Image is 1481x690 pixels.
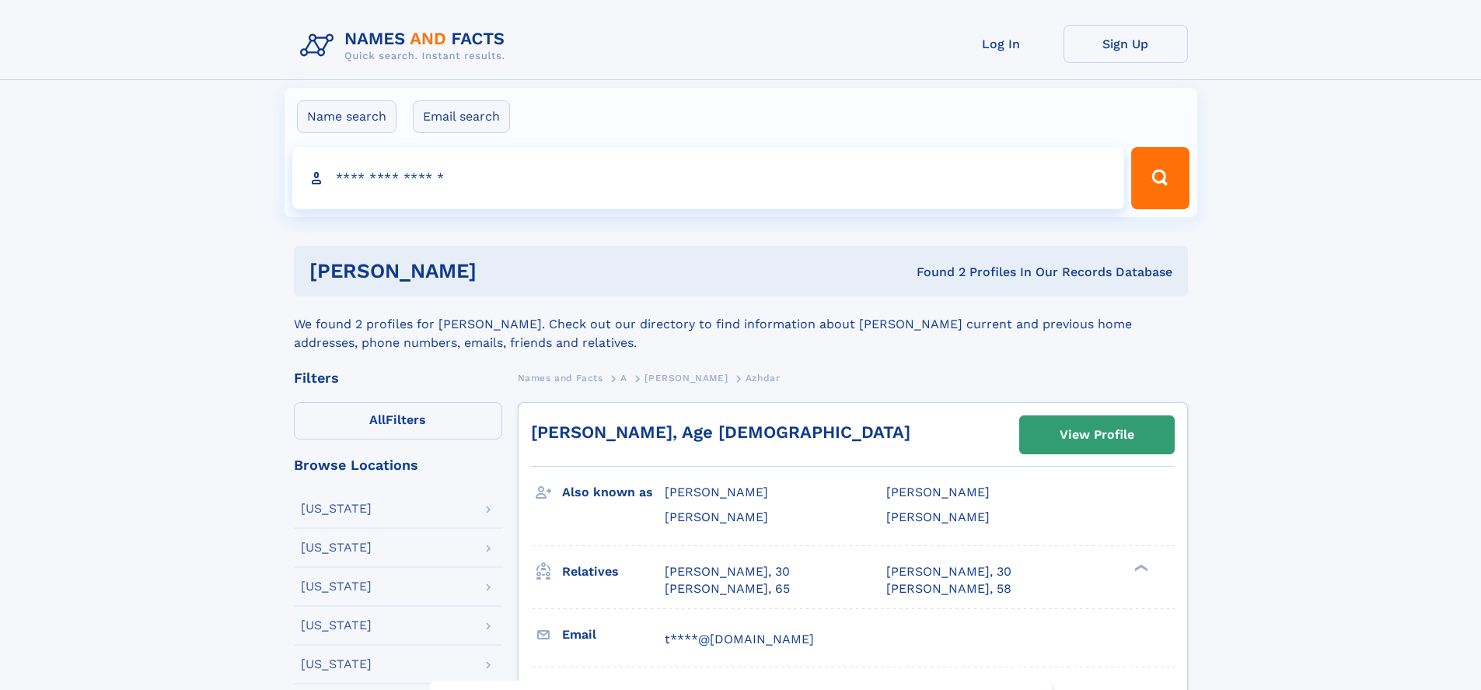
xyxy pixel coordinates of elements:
[297,100,396,133] label: Name search
[1130,562,1149,573] div: ❯
[301,503,372,515] div: [US_STATE]
[562,559,665,585] h3: Relatives
[294,296,1188,352] div: We found 2 profiles for [PERSON_NAME]. Check out our directory to find information about [PERSON_...
[665,485,768,499] span: [PERSON_NAME]
[644,373,728,384] span: [PERSON_NAME]
[301,658,372,671] div: [US_STATE]
[562,479,665,506] h3: Also known as
[886,580,1011,597] a: [PERSON_NAME], 58
[1131,147,1189,209] button: Search Button
[644,368,728,387] a: [PERSON_NAME]
[301,580,372,593] div: [US_STATE]
[746,373,781,384] span: Azhdar
[1020,416,1174,454] a: View Profile
[301,619,372,632] div: [US_STATE]
[294,402,502,440] label: Filters
[309,261,697,281] h1: [PERSON_NAME]
[518,368,603,387] a: Names and Facts
[886,510,990,524] span: [PERSON_NAME]
[562,622,665,648] h3: Email
[1060,417,1134,453] div: View Profile
[369,412,386,427] span: All
[939,25,1064,63] a: Log In
[301,541,372,554] div: [US_STATE]
[294,371,502,385] div: Filters
[531,422,910,442] a: [PERSON_NAME], Age [DEMOGRAPHIC_DATA]
[886,563,1011,580] a: [PERSON_NAME], 30
[294,458,502,472] div: Browse Locations
[886,485,990,499] span: [PERSON_NAME]
[294,25,518,67] img: Logo Names and Facts
[665,580,790,597] a: [PERSON_NAME], 65
[292,147,1125,209] input: search input
[697,264,1172,281] div: Found 2 Profiles In Our Records Database
[620,373,627,384] span: A
[413,100,510,133] label: Email search
[665,563,790,580] a: [PERSON_NAME], 30
[620,368,627,387] a: A
[665,510,768,524] span: [PERSON_NAME]
[1064,25,1188,63] a: Sign Up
